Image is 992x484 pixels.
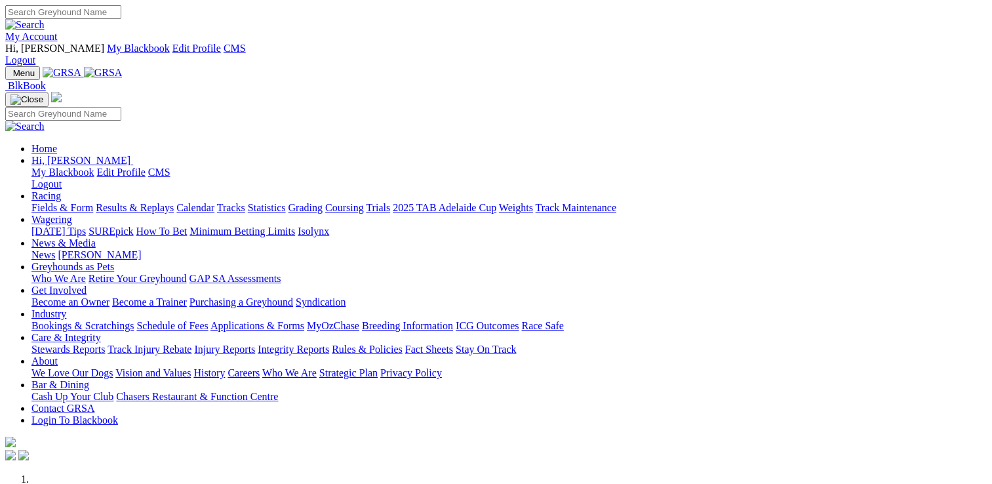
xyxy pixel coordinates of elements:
[31,379,89,390] a: Bar & Dining
[31,344,105,355] a: Stewards Reports
[193,367,225,378] a: History
[31,178,62,190] a: Logout
[31,391,987,403] div: Bar & Dining
[58,249,141,260] a: [PERSON_NAME]
[456,320,519,331] a: ICG Outcomes
[319,367,378,378] a: Strategic Plan
[31,403,94,414] a: Contact GRSA
[31,414,118,426] a: Login To Blackbook
[210,320,304,331] a: Applications & Forms
[393,202,496,213] a: 2025 TAB Adelaide Cup
[31,355,58,367] a: About
[31,249,55,260] a: News
[31,273,987,285] div: Greyhounds as Pets
[258,344,329,355] a: Integrity Reports
[194,344,255,355] a: Injury Reports
[296,296,346,308] a: Syndication
[366,202,390,213] a: Trials
[89,226,133,237] a: SUREpick
[405,344,453,355] a: Fact Sheets
[31,167,94,178] a: My Blackbook
[148,167,170,178] a: CMS
[31,261,114,272] a: Greyhounds as Pets
[115,367,191,378] a: Vision and Values
[31,167,987,190] div: Hi, [PERSON_NAME]
[97,167,146,178] a: Edit Profile
[136,320,208,331] a: Schedule of Fees
[325,202,364,213] a: Coursing
[84,67,123,79] img: GRSA
[31,367,987,379] div: About
[31,249,987,261] div: News & Media
[10,94,43,105] img: Close
[298,226,329,237] a: Isolynx
[31,226,987,237] div: Wagering
[5,31,58,42] a: My Account
[224,43,246,54] a: CMS
[332,344,403,355] a: Rules & Policies
[31,344,987,355] div: Care & Integrity
[31,391,113,402] a: Cash Up Your Club
[107,43,170,54] a: My Blackbook
[248,202,286,213] a: Statistics
[31,367,113,378] a: We Love Our Dogs
[31,214,72,225] a: Wagering
[5,92,49,107] button: Toggle navigation
[51,92,62,102] img: logo-grsa-white.png
[31,296,109,308] a: Become an Owner
[5,66,40,80] button: Toggle navigation
[5,43,104,54] span: Hi, [PERSON_NAME]
[31,320,987,332] div: Industry
[228,367,260,378] a: Careers
[176,202,214,213] a: Calendar
[31,308,66,319] a: Industry
[5,121,45,132] img: Search
[521,320,563,331] a: Race Safe
[31,320,134,331] a: Bookings & Scratchings
[189,296,293,308] a: Purchasing a Greyhound
[31,273,86,284] a: Who We Are
[31,237,96,249] a: News & Media
[362,320,453,331] a: Breeding Information
[18,450,29,460] img: twitter.svg
[5,54,35,66] a: Logout
[8,80,46,91] span: BlkBook
[5,5,121,19] input: Search
[262,367,317,378] a: Who We Are
[31,190,61,201] a: Racing
[5,450,16,460] img: facebook.svg
[31,332,101,343] a: Care & Integrity
[43,67,81,79] img: GRSA
[5,107,121,121] input: Search
[13,68,35,78] span: Menu
[89,273,187,284] a: Retire Your Greyhound
[5,43,987,66] div: My Account
[172,43,221,54] a: Edit Profile
[108,344,191,355] a: Track Injury Rebate
[31,202,93,213] a: Fields & Form
[31,226,86,237] a: [DATE] Tips
[136,226,188,237] a: How To Bet
[189,226,295,237] a: Minimum Betting Limits
[189,273,281,284] a: GAP SA Assessments
[31,143,57,154] a: Home
[307,320,359,331] a: MyOzChase
[5,80,46,91] a: BlkBook
[456,344,516,355] a: Stay On Track
[31,296,987,308] div: Get Involved
[96,202,174,213] a: Results & Replays
[5,19,45,31] img: Search
[31,202,987,214] div: Racing
[31,155,133,166] a: Hi, [PERSON_NAME]
[380,367,442,378] a: Privacy Policy
[116,391,278,402] a: Chasers Restaurant & Function Centre
[31,285,87,296] a: Get Involved
[112,296,187,308] a: Become a Trainer
[5,437,16,447] img: logo-grsa-white.png
[499,202,533,213] a: Weights
[288,202,323,213] a: Grading
[31,155,130,166] span: Hi, [PERSON_NAME]
[536,202,616,213] a: Track Maintenance
[217,202,245,213] a: Tracks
